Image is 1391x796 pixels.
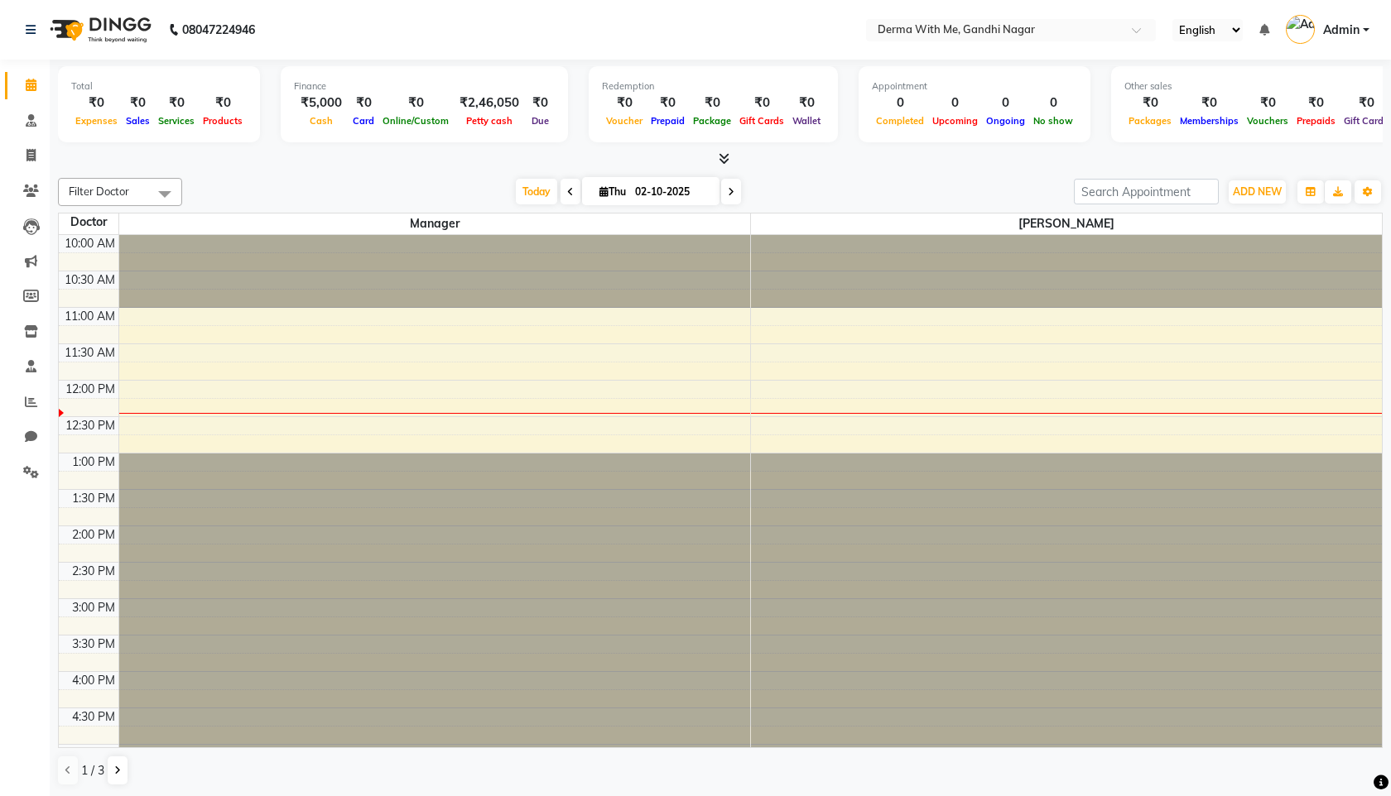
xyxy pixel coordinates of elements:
[1243,115,1292,127] span: Vouchers
[1292,94,1340,113] div: ₹0
[630,180,713,204] input: 2025-10-02
[602,79,825,94] div: Redemption
[735,94,788,113] div: ₹0
[69,635,118,653] div: 3:30 PM
[527,115,553,127] span: Due
[647,94,689,113] div: ₹0
[62,417,118,434] div: 12:30 PM
[199,115,247,127] span: Products
[689,94,735,113] div: ₹0
[69,453,118,471] div: 1:00 PM
[69,599,118,616] div: 3:00 PM
[71,115,122,127] span: Expenses
[735,115,788,127] span: Gift Cards
[1124,115,1176,127] span: Packages
[306,115,337,127] span: Cash
[872,79,1077,94] div: Appointment
[872,115,928,127] span: Completed
[1286,15,1315,44] img: Admin
[1243,94,1292,113] div: ₹0
[928,115,982,127] span: Upcoming
[872,94,928,113] div: 0
[71,94,122,113] div: ₹0
[1233,185,1282,198] span: ADD NEW
[602,94,647,113] div: ₹0
[61,344,118,362] div: 11:30 AM
[69,490,118,507] div: 1:30 PM
[982,115,1029,127] span: Ongoing
[69,745,118,762] div: 5:00 PM
[378,115,453,127] span: Online/Custom
[61,235,118,252] div: 10:00 AM
[462,115,517,127] span: Petty cash
[71,79,247,94] div: Total
[1029,94,1077,113] div: 0
[1124,94,1176,113] div: ₹0
[154,115,199,127] span: Services
[294,79,555,94] div: Finance
[1323,22,1360,39] span: Admin
[119,213,750,234] span: Manager
[378,94,453,113] div: ₹0
[182,7,255,53] b: 08047224946
[982,94,1029,113] div: 0
[122,115,154,127] span: Sales
[647,115,689,127] span: Prepaid
[122,94,154,113] div: ₹0
[689,115,735,127] span: Package
[154,94,199,113] div: ₹0
[61,271,118,289] div: 10:30 AM
[349,94,378,113] div: ₹0
[42,7,156,53] img: logo
[81,762,104,779] span: 1 / 3
[69,708,118,726] div: 4:30 PM
[751,213,1383,234] span: [PERSON_NAME]
[294,94,349,113] div: ₹5,000
[59,213,118,231] div: Doctor
[595,185,630,198] span: Thu
[1292,115,1340,127] span: Prepaids
[453,94,526,113] div: ₹2,46,050
[526,94,555,113] div: ₹0
[349,115,378,127] span: Card
[69,563,118,580] div: 2:30 PM
[602,115,647,127] span: Voucher
[69,526,118,544] div: 2:00 PM
[1176,115,1243,127] span: Memberships
[199,94,247,113] div: ₹0
[69,672,118,689] div: 4:00 PM
[1229,180,1286,204] button: ADD NEW
[1176,94,1243,113] div: ₹0
[516,179,557,204] span: Today
[788,94,825,113] div: ₹0
[69,185,129,198] span: Filter Doctor
[1074,179,1219,204] input: Search Appointment
[61,308,118,325] div: 11:00 AM
[928,94,982,113] div: 0
[1029,115,1077,127] span: No show
[62,381,118,398] div: 12:00 PM
[788,115,825,127] span: Wallet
